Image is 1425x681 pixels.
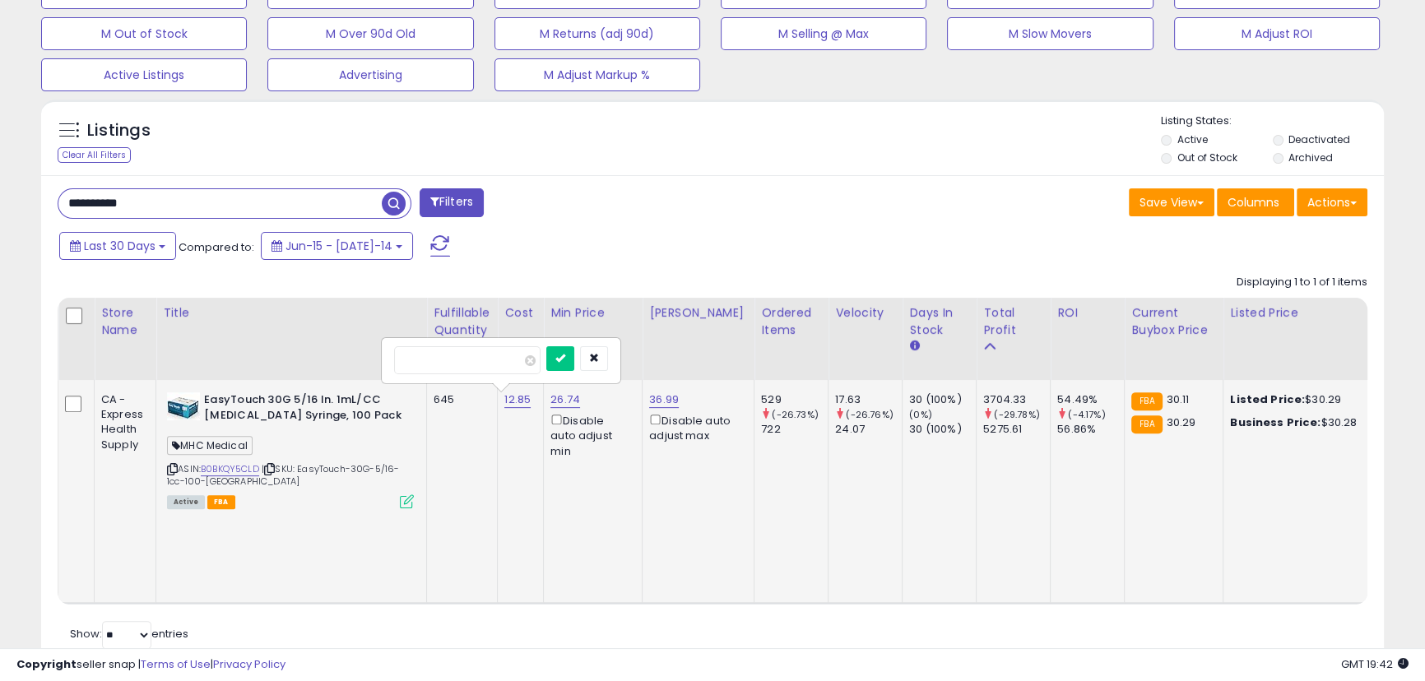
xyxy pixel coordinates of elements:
div: 30 (100%) [909,422,976,437]
div: Store Name [101,304,149,339]
span: Last 30 Days [84,238,155,254]
button: Columns [1217,188,1294,216]
div: Total Profit [983,304,1043,339]
button: M Selling @ Max [721,17,926,50]
label: Deactivated [1288,132,1350,146]
button: Last 30 Days [59,232,176,260]
a: Privacy Policy [213,656,285,672]
small: (0%) [909,408,932,421]
button: Advertising [267,58,473,91]
div: Velocity [835,304,895,322]
div: 17.63 [835,392,902,407]
b: EasyTouch 30G 5/16 In. 1mL/CC [MEDICAL_DATA] Syringe, 100 Pack [204,392,404,427]
div: $30.28 [1230,415,1367,430]
div: $30.29 [1230,392,1367,407]
div: Listed Price [1230,304,1372,322]
button: M Adjust ROI [1174,17,1380,50]
label: Archived [1288,151,1333,164]
div: 645 [434,392,485,407]
div: 30 (100%) [909,392,976,407]
small: (-4.17%) [1068,408,1105,421]
button: M Over 90d Old [267,17,473,50]
div: [PERSON_NAME] [649,304,747,322]
small: Days In Stock. [909,339,919,354]
div: Ordered Items [761,304,821,339]
div: 56.86% [1057,422,1124,437]
button: Save View [1129,188,1214,216]
label: Active [1177,132,1207,146]
div: Current Buybox Price [1131,304,1216,339]
div: Title [163,304,420,322]
span: 30.29 [1167,415,1196,430]
div: seller snap | | [16,657,285,673]
small: FBA [1131,392,1162,410]
a: 36.99 [649,391,679,408]
div: Disable auto adjust max [649,411,741,443]
button: Jun-15 - [DATE]-14 [261,232,413,260]
strong: Copyright [16,656,77,672]
p: Listing States: [1161,113,1384,129]
a: B0BKQY5CLD [201,462,259,476]
span: All listings currently available for purchase on Amazon [167,495,205,509]
button: Filters [420,188,484,217]
span: Compared to: [179,239,254,255]
a: 12.85 [504,391,531,408]
div: ROI [1057,304,1117,322]
div: Days In Stock [909,304,969,339]
div: Clear All Filters [58,147,131,163]
div: ASIN: [167,392,414,507]
small: (-29.78%) [994,408,1039,421]
b: Listed Price: [1230,391,1305,407]
span: FBA [207,495,235,509]
span: MHC Medical [167,436,253,455]
div: 5275.61 [983,422,1050,437]
span: Jun-15 - [DATE]-14 [285,238,392,254]
a: Terms of Use [141,656,211,672]
label: Out of Stock [1177,151,1237,164]
button: M Out of Stock [41,17,247,50]
button: Active Listings [41,58,247,91]
img: 51JzzoocnWL._SL40_.jpg [167,392,200,420]
div: 54.49% [1057,392,1124,407]
div: 24.07 [835,422,902,437]
button: M Slow Movers [947,17,1153,50]
div: 722 [761,422,828,437]
span: 30.11 [1167,391,1190,407]
div: 3704.33 [983,392,1050,407]
small: (-26.76%) [846,408,893,421]
div: CA - Express Health Supply [101,392,143,452]
div: Displaying 1 to 1 of 1 items [1237,275,1367,290]
small: (-26.73%) [772,408,818,421]
span: Columns [1228,194,1279,211]
button: Actions [1297,188,1367,216]
div: Min Price [550,304,635,322]
span: | SKU: EasyTouch-30G-5/16-1cc-100-[GEOGRAPHIC_DATA] [167,462,399,487]
button: M Adjust Markup % [494,58,700,91]
small: FBA [1131,415,1162,433]
span: 2025-08-14 19:42 GMT [1341,656,1409,672]
h5: Listings [87,119,151,142]
span: Show: entries [70,626,188,642]
div: Cost [504,304,536,322]
a: 26.74 [550,391,580,408]
div: Fulfillable Quantity [434,304,490,339]
button: M Returns (adj 90d) [494,17,700,50]
div: 529 [761,392,828,407]
b: Business Price: [1230,415,1321,430]
div: Disable auto adjust min [550,411,629,459]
